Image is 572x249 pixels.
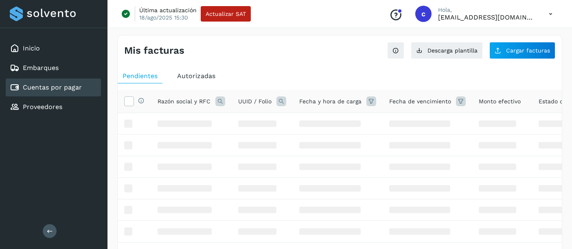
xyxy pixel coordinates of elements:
[427,48,478,53] span: Descarga plantilla
[23,83,82,91] a: Cuentas por pagar
[23,103,62,111] a: Proveedores
[6,59,101,77] div: Embarques
[139,7,197,14] p: Última actualización
[411,42,483,59] button: Descarga plantilla
[479,97,521,106] span: Monto efectivo
[6,39,101,57] div: Inicio
[123,72,158,80] span: Pendientes
[206,11,246,17] span: Actualizar SAT
[489,42,555,59] button: Cargar facturas
[158,97,210,106] span: Razón social y RFC
[238,97,272,106] span: UUID / Folio
[438,13,536,21] p: cxp1@53cargo.com
[506,48,550,53] span: Cargar facturas
[177,72,215,80] span: Autorizadas
[6,98,101,116] div: Proveedores
[139,14,188,21] p: 18/ago/2025 15:30
[299,97,362,106] span: Fecha y hora de carga
[23,44,40,52] a: Inicio
[23,64,59,72] a: Embarques
[201,6,251,22] button: Actualizar SAT
[6,79,101,96] div: Cuentas por pagar
[389,97,451,106] span: Fecha de vencimiento
[124,45,184,57] h4: Mis facturas
[438,7,536,13] p: Hola,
